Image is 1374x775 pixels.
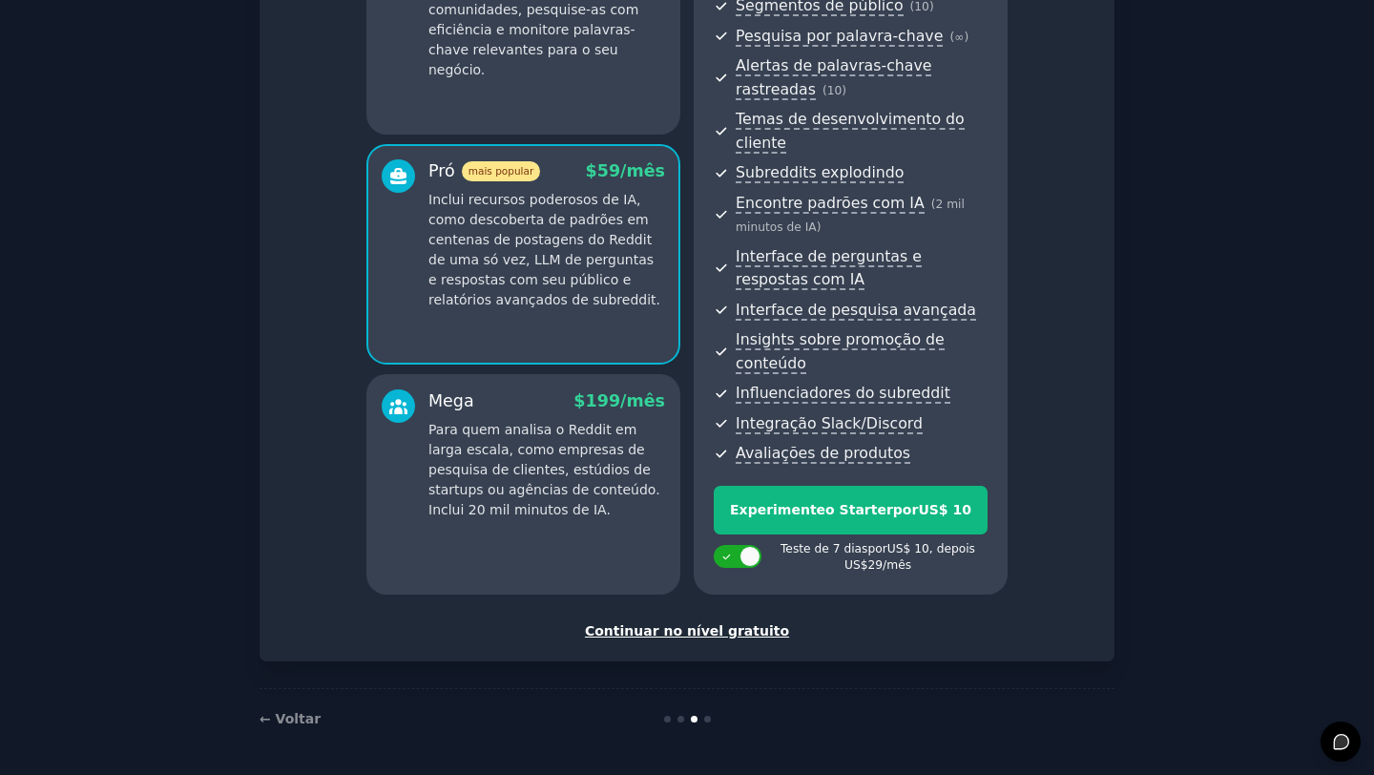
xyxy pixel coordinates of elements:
[736,414,923,432] font: Integração Slack/Discord
[781,542,868,555] font: Teste de 7 dias
[428,161,455,180] font: Pró
[573,391,585,410] font: $
[868,542,887,555] font: por
[468,165,533,177] font: mais popular
[964,31,968,44] font: )
[620,391,665,410] font: /mês
[827,84,843,97] font: 10
[736,163,904,181] font: Subreddits explodindo
[730,502,825,517] font: Experimente
[736,247,922,289] font: Interface de perguntas e respostas com IA
[620,161,665,180] font: /mês
[586,391,621,410] font: 199
[825,502,893,517] font: o Starter
[736,444,910,462] font: Avaliações de produtos
[918,502,971,517] font: US$ 10
[736,330,945,372] font: Insights sobre promoção de conteúdo
[736,27,943,45] font: Pesquisa por palavra-chave
[736,198,965,235] font: 2 mil minutos de IA
[260,711,321,726] a: ← Voltar
[585,623,789,639] font: Continuar no nível gratuito
[597,161,620,180] font: 59
[736,110,965,152] font: Temas de desenvolvimento do cliente
[867,558,883,572] font: 29
[714,486,988,534] button: Experimenteo StarterporUS$ 10
[428,391,474,410] font: Mega
[949,31,954,44] font: (
[428,192,660,307] font: Inclui recursos poderosos de IA, como descoberta de padrões em centenas de postagens do Reddit de...
[887,542,929,555] font: US$ 10
[736,384,950,402] font: Influenciadores do subreddit
[842,84,846,97] font: )
[822,84,827,97] font: (
[736,56,931,98] font: Alertas de palavras-chave rastreadas
[883,558,911,572] font: /mês
[893,502,919,517] font: por
[428,422,660,517] font: Para quem analisa o Reddit em larga escala, como empresas de pesquisa de clientes, estúdios de st...
[931,198,936,211] font: (
[954,31,964,44] font: ∞
[817,220,822,234] font: )
[736,194,925,212] font: Encontre padrões com IA
[586,161,597,180] font: $
[736,301,976,319] font: Interface de pesquisa avançada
